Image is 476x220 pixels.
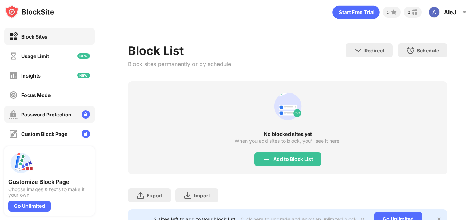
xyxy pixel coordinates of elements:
[8,178,91,185] div: Customize Block Page
[21,112,71,117] div: Password Protection
[21,73,41,79] div: Insights
[273,156,313,162] div: Add to Block List
[410,8,419,16] img: reward-small.svg
[5,5,54,19] img: logo-blocksite.svg
[21,34,47,40] div: Block Sites
[194,193,210,198] div: Import
[128,131,447,137] div: No blocked sites yet
[82,130,90,138] img: lock-menu.svg
[9,52,18,60] img: time-usage-off.svg
[390,8,398,16] img: points-small.svg
[9,110,18,119] img: password-protection-off.svg
[387,10,390,15] div: 0
[9,91,18,99] img: focus-off.svg
[332,5,380,19] div: animation
[82,110,90,119] img: lock-menu.svg
[8,150,33,176] img: push-custom-page.svg
[429,7,440,18] img: ACg8ocKkNmAOOQfwYzq7okoTLgr_WDsUkxUK83oVR-RpMz2P1e65JA=s96-c
[147,193,163,198] div: Export
[9,71,18,80] img: insights-off.svg
[9,130,18,138] img: customize-block-page-off.svg
[77,53,90,59] img: new-icon.svg
[128,43,231,58] div: Block List
[408,10,410,15] div: 0
[9,32,18,41] img: block-on.svg
[8,187,91,198] div: Choose images & texts to make it your own
[128,60,231,67] div: Block sites permanently or by schedule
[21,53,49,59] div: Usage Limit
[21,131,67,137] div: Custom Block Page
[8,201,51,212] div: Go Unlimited
[364,48,384,54] div: Redirect
[235,138,341,144] div: When you add sites to block, you’ll see it here.
[444,9,456,16] div: AleJ
[271,90,305,123] div: animation
[417,48,439,54] div: Schedule
[77,73,90,78] img: new-icon.svg
[21,92,51,98] div: Focus Mode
